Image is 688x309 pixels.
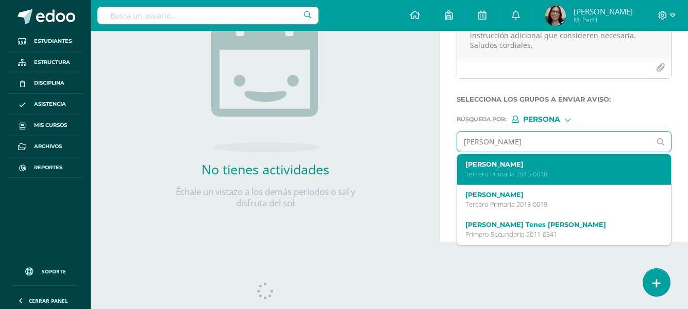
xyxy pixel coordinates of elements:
a: Disciplina [8,73,82,94]
span: Persona [523,117,560,122]
textarea: Estimados padres/madres de familia: Reciban un cordial saludo. Les informamos que, durante la rev... [457,6,671,58]
h2: No tienes actividades [162,160,368,178]
a: Reportes [8,157,82,178]
span: Búsqueda por : [457,117,507,122]
input: Ej. Mario Galindo [457,132,650,152]
span: Mis cursos [34,121,67,129]
img: 71d01d46bb2f8f00ac976f68189e2f2e.png [545,5,566,26]
a: Asistencia [8,94,82,115]
span: Mi Perfil [574,15,633,24]
img: no_activities.png [211,7,320,152]
span: Disciplina [34,79,64,87]
label: [PERSON_NAME] [465,191,655,199]
label: [PERSON_NAME] Tenes [PERSON_NAME] [465,221,655,229]
a: Archivos [8,136,82,157]
span: Estructura [34,58,70,67]
p: Échale un vistazo a los demás períodos o sal y disfruta del sol [162,186,368,209]
a: Estructura [8,52,82,73]
span: Archivos [34,142,62,151]
input: Busca un usuario... [97,7,318,24]
label: Selecciona los grupos a enviar aviso : [457,95,672,103]
div: [object Object] [512,116,589,123]
span: Reportes [34,164,62,172]
span: Cerrar panel [29,297,68,304]
label: [PERSON_NAME] [465,160,655,168]
span: Soporte [42,268,66,275]
p: Tercero Primaria 2015-0019 [465,200,655,209]
span: Estudiantes [34,37,72,45]
a: Mis cursos [8,115,82,136]
span: [PERSON_NAME] [574,6,633,17]
span: Asistencia [34,100,66,108]
p: Primero Secundaria 2011-0341 [465,230,655,239]
a: Soporte [12,257,78,283]
a: Estudiantes [8,31,82,52]
p: Tercero Primaria 2015-0018 [465,170,655,178]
